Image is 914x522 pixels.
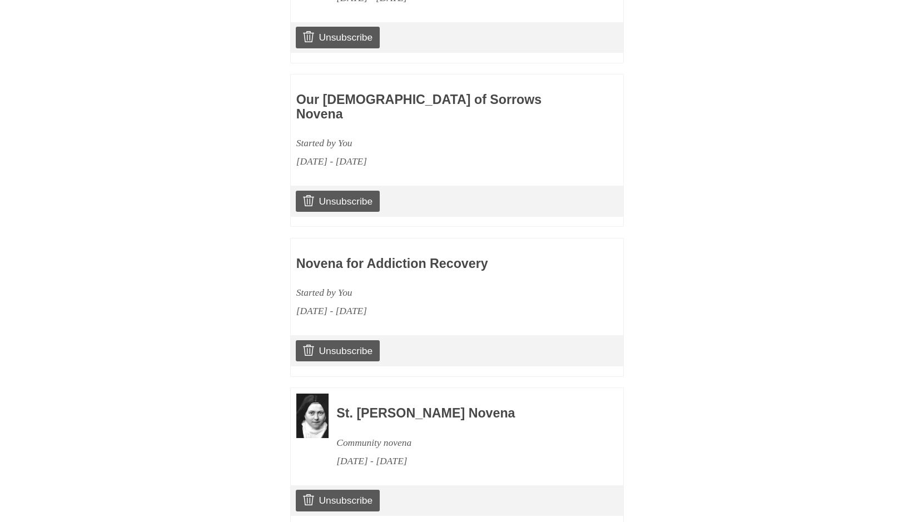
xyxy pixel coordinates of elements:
[336,434,593,452] div: Community novena
[296,191,380,212] a: Unsubscribe
[336,452,593,470] div: [DATE] - [DATE]
[336,406,593,421] h3: St. [PERSON_NAME] Novena
[296,93,553,121] h3: Our [DEMOGRAPHIC_DATA] of Sorrows Novena
[296,394,329,438] img: Novena image
[296,27,380,48] a: Unsubscribe
[296,152,553,171] div: [DATE] - [DATE]
[296,284,553,302] div: Started by You
[296,257,553,271] h3: Novena for Addiction Recovery
[296,302,553,320] div: [DATE] - [DATE]
[296,340,380,361] a: Unsubscribe
[296,134,553,152] div: Started by You
[296,490,380,511] a: Unsubscribe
